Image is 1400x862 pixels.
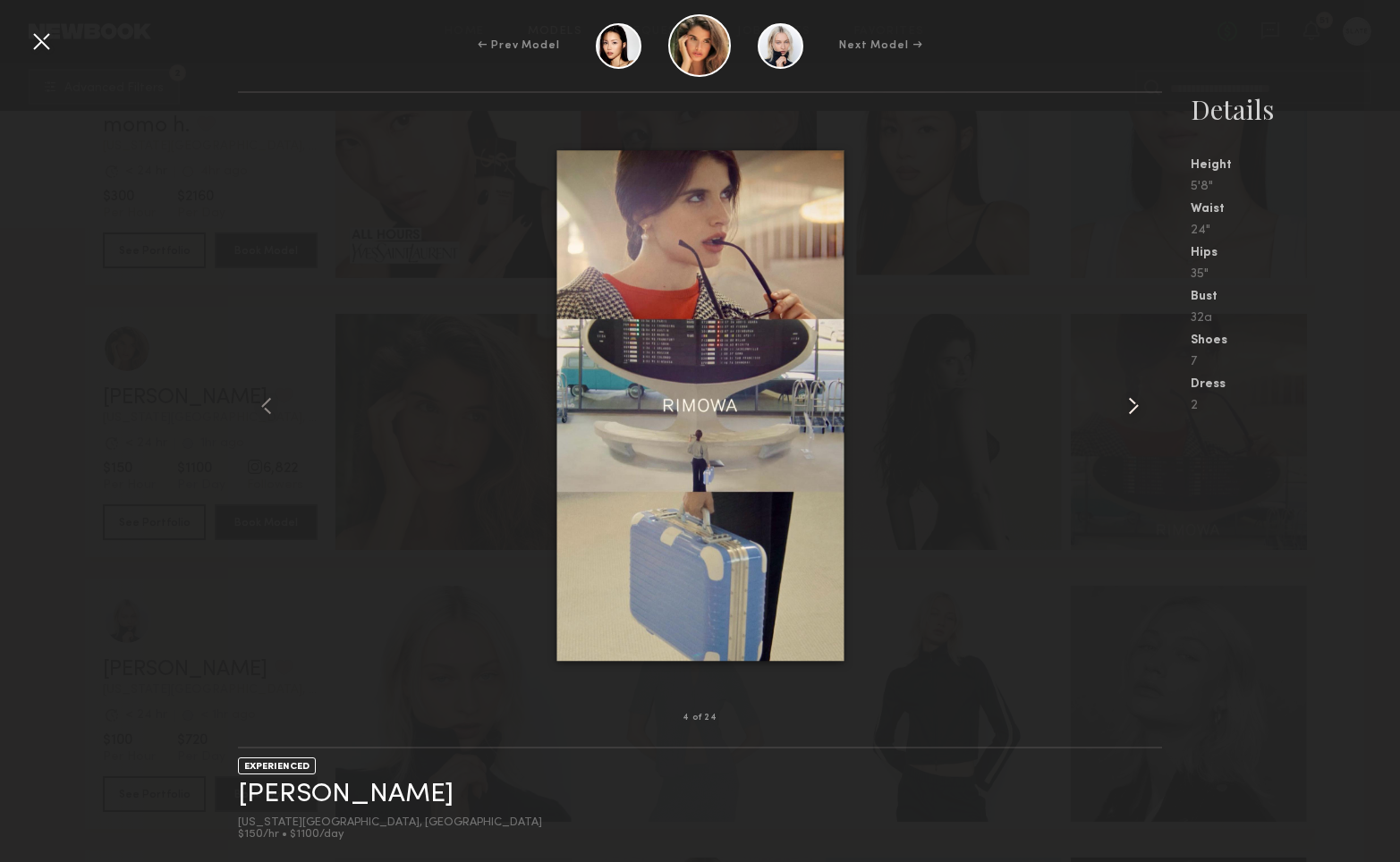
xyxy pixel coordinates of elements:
div: 32a [1191,312,1400,325]
div: 5'8" [1191,181,1400,193]
div: Waist [1191,203,1400,215]
div: [US_STATE][GEOGRAPHIC_DATA], [GEOGRAPHIC_DATA] [238,817,542,829]
div: 4 of 24 [683,714,717,723]
div: Hips [1191,247,1400,259]
div: 24" [1191,224,1400,237]
div: Shoes [1191,334,1400,347]
div: 7 [1191,356,1400,368]
a: [PERSON_NAME] [238,781,454,808]
div: Details [1191,91,1400,127]
div: 2 [1191,400,1400,412]
div: ← Prev Model [478,38,560,54]
div: Height [1191,159,1400,172]
div: Next Model → [839,38,922,54]
div: EXPERIENCED [238,757,316,774]
div: $150/hr • $1100/day [238,829,542,841]
div: 35" [1191,268,1400,281]
div: Dress [1191,378,1400,391]
div: Bust [1191,291,1400,303]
